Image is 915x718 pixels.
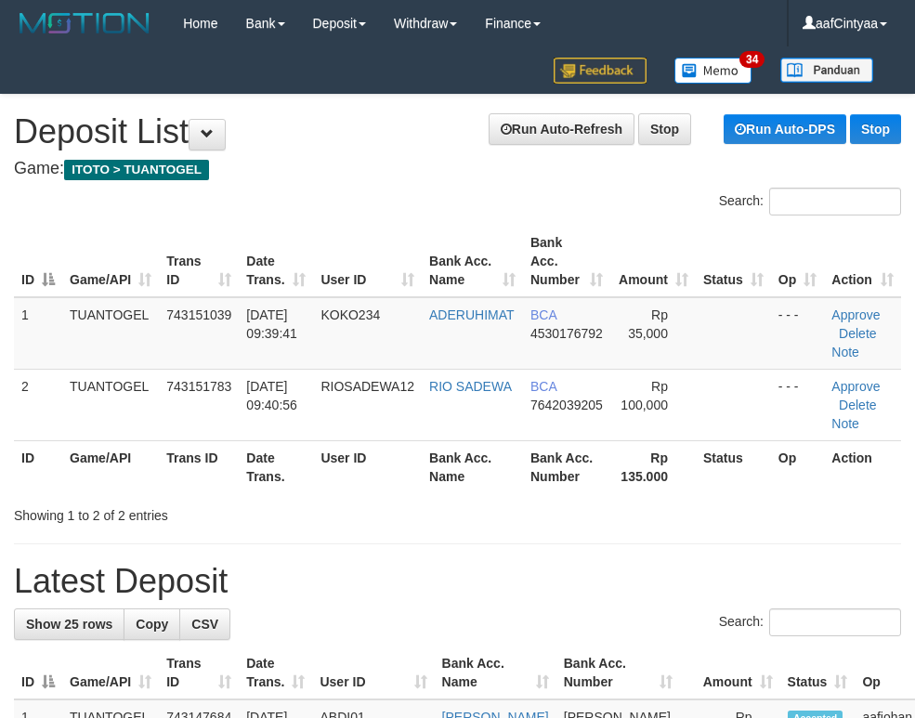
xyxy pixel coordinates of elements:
span: 743151039 [166,307,231,322]
img: Button%20Memo.svg [674,58,752,84]
img: Feedback.jpg [554,58,647,84]
th: Game/API: activate to sort column ascending [62,226,159,297]
a: Note [831,416,859,431]
a: 34 [660,46,766,94]
td: 1 [14,297,62,370]
span: 743151783 [166,379,231,394]
th: User ID: activate to sort column ascending [312,646,434,699]
td: 2 [14,369,62,440]
th: User ID [313,440,422,493]
a: Approve [831,379,880,394]
th: Date Trans. [239,440,313,493]
th: Amount: activate to sort column ascending [680,646,780,699]
span: RIOSADEWA12 [320,379,414,394]
td: TUANTOGEL [62,369,159,440]
th: Rp 135.000 [610,440,696,493]
a: Copy [124,608,180,640]
a: Stop [638,113,691,145]
th: Op: activate to sort column ascending [771,226,825,297]
th: Trans ID: activate to sort column ascending [159,226,239,297]
h1: Deposit List [14,113,901,150]
h4: Game: [14,160,901,178]
th: Game/API [62,440,159,493]
span: KOKO234 [320,307,380,322]
h1: Latest Deposit [14,563,901,600]
th: User ID: activate to sort column ascending [313,226,422,297]
label: Search: [719,188,901,215]
a: RIO SADEWA [429,379,512,394]
th: Status: activate to sort column ascending [780,646,856,699]
img: MOTION_logo.png [14,9,155,37]
th: Op [771,440,825,493]
span: BCA [530,307,556,322]
a: Delete [839,398,876,412]
span: [DATE] 09:40:56 [246,379,297,412]
th: Bank Acc. Name: activate to sort column ascending [435,646,556,699]
span: [DATE] 09:39:41 [246,307,297,341]
input: Search: [769,608,901,636]
td: - - - [771,369,825,440]
th: Bank Acc. Name: activate to sort column ascending [422,226,523,297]
th: Bank Acc. Number: activate to sort column ascending [523,226,610,297]
td: - - - [771,297,825,370]
th: Trans ID: activate to sort column ascending [159,646,239,699]
a: Stop [850,114,901,144]
td: TUANTOGEL [62,297,159,370]
span: 34 [739,51,765,68]
th: ID: activate to sort column descending [14,646,62,699]
span: Copy 4530176792 to clipboard [530,326,603,341]
span: Copy [136,617,168,632]
span: Copy 7642039205 to clipboard [530,398,603,412]
th: Bank Acc. Number [523,440,610,493]
th: Action [824,440,901,493]
span: Show 25 rows [26,617,112,632]
div: Showing 1 to 2 of 2 entries [14,499,367,525]
img: panduan.png [780,58,873,83]
th: Status [696,440,771,493]
a: Show 25 rows [14,608,124,640]
label: Search: [719,608,901,636]
th: Bank Acc. Name [422,440,523,493]
th: Amount: activate to sort column ascending [610,226,696,297]
th: Date Trans.: activate to sort column ascending [239,646,312,699]
th: Status: activate to sort column ascending [696,226,771,297]
th: ID: activate to sort column descending [14,226,62,297]
a: Approve [831,307,880,322]
span: ITOTO > TUANTOGEL [64,160,209,180]
th: Date Trans.: activate to sort column ascending [239,226,313,297]
th: Bank Acc. Number: activate to sort column ascending [556,646,680,699]
a: Run Auto-DPS [724,114,846,144]
th: ID [14,440,62,493]
a: Run Auto-Refresh [489,113,634,145]
th: Action: activate to sort column ascending [824,226,901,297]
span: BCA [530,379,556,394]
th: Game/API: activate to sort column ascending [62,646,159,699]
input: Search: [769,188,901,215]
span: Rp 35,000 [628,307,668,341]
a: ADERUHIMAT [429,307,515,322]
a: Note [831,345,859,359]
span: CSV [191,617,218,632]
th: Trans ID [159,440,239,493]
a: CSV [179,608,230,640]
a: Delete [839,326,876,341]
span: Rp 100,000 [621,379,668,412]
